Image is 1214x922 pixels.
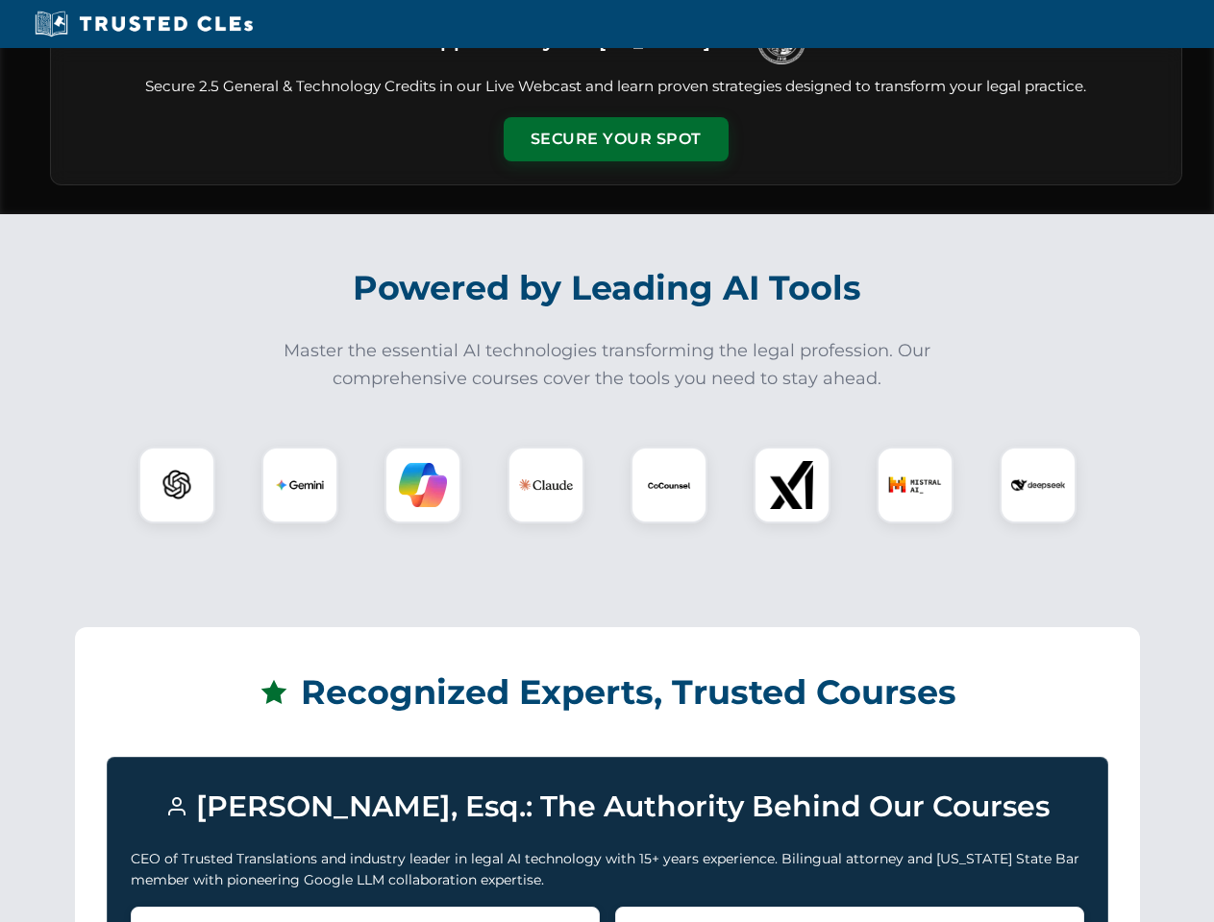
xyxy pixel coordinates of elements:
[888,458,942,512] img: Mistral AI Logo
[138,447,215,523] div: ChatGPT
[29,10,259,38] img: Trusted CLEs
[107,659,1108,726] h2: Recognized Experts, Trusted Courses
[74,76,1158,98] p: Secure 2.5 General & Technology Credits in our Live Webcast and learn proven strategies designed ...
[75,255,1140,322] h2: Powered by Leading AI Tools
[754,447,830,523] div: xAI
[131,781,1084,833] h3: [PERSON_NAME], Esq.: The Authority Behind Our Courses
[645,461,693,509] img: CoCounsel Logo
[768,461,816,509] img: xAI Logo
[1011,458,1065,512] img: DeepSeek Logo
[504,117,729,161] button: Secure Your Spot
[519,458,573,512] img: Claude Logo
[131,848,1084,891] p: CEO of Trusted Translations and industry leader in legal AI technology with 15+ years experience....
[384,447,461,523] div: Copilot
[271,337,944,393] p: Master the essential AI technologies transforming the legal profession. Our comprehensive courses...
[631,447,707,523] div: CoCounsel
[877,447,954,523] div: Mistral AI
[261,447,338,523] div: Gemini
[399,461,447,509] img: Copilot Logo
[149,457,205,513] img: ChatGPT Logo
[276,461,324,509] img: Gemini Logo
[508,447,584,523] div: Claude
[1000,447,1077,523] div: DeepSeek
